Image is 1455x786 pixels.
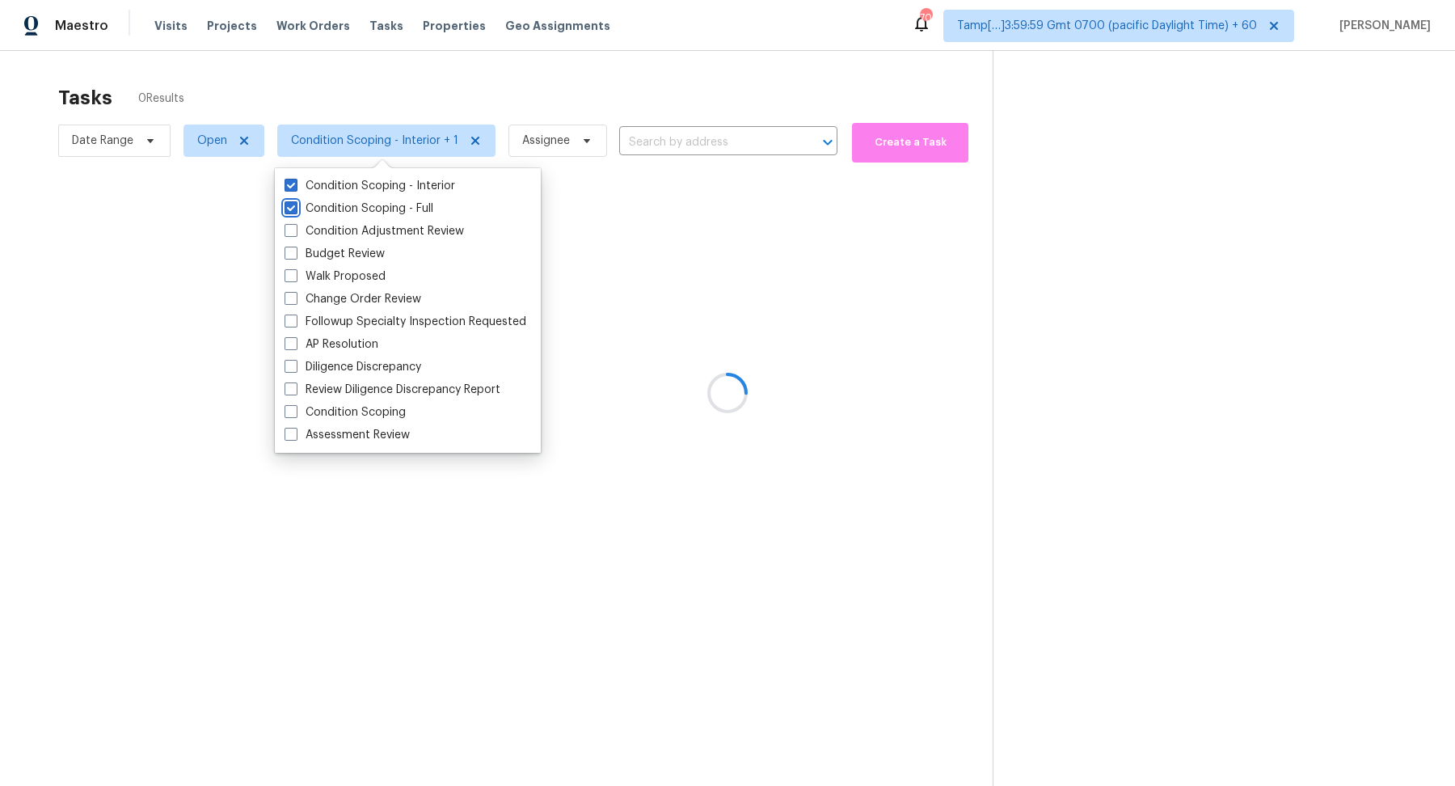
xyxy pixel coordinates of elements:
[285,268,386,285] label: Walk Proposed
[285,404,406,420] label: Condition Scoping
[285,336,378,353] label: AP Resolution
[285,382,500,398] label: Review Diligence Discrepancy Report
[285,223,464,239] label: Condition Adjustment Review
[285,201,433,217] label: Condition Scoping - Full
[285,178,455,194] label: Condition Scoping - Interior
[285,291,421,307] label: Change Order Review
[285,246,385,262] label: Budget Review
[285,427,410,443] label: Assessment Review
[285,314,526,330] label: Followup Specialty Inspection Requested
[285,359,421,375] label: Diligence Discrepancy
[920,10,931,26] div: 706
